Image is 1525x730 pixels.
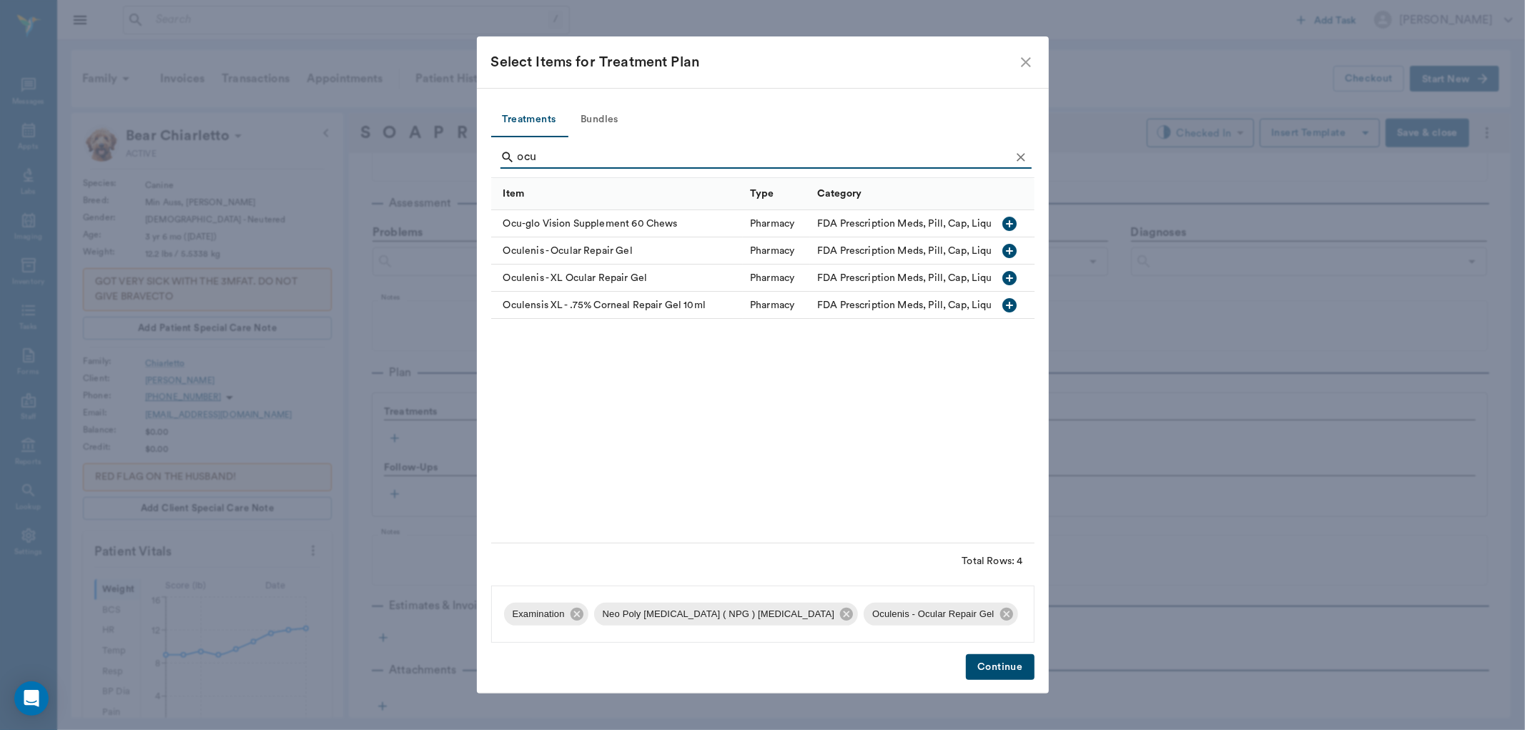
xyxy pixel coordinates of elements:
[491,210,744,237] div: Ocu-glo Vision Supplement 60 Chews
[864,603,1017,626] div: Oculenis - Ocular Repair Gel
[966,654,1034,681] button: Continue
[491,292,744,319] div: Oculensis XL - .75% Corneal Repair Gel 10ml
[817,298,1024,312] div: FDA Prescription Meds, Pill, Cap, Liquid, Etc.
[743,178,810,210] div: Type
[817,217,1024,231] div: FDA Prescription Meds, Pill, Cap, Liquid, Etc.
[810,178,1078,210] div: Category
[817,271,1024,285] div: FDA Prescription Meds, Pill, Cap, Liquid, Etc.
[504,603,588,626] div: Examination
[491,103,568,137] button: Treatments
[864,607,1002,621] span: Oculenis - Ocular Repair Gel
[504,607,573,621] span: Examination
[750,244,794,258] div: Pharmacy
[503,174,525,214] div: Item
[14,681,49,716] div: Open Intercom Messenger
[491,51,1017,74] div: Select Items for Treatment Plan
[750,298,794,312] div: Pharmacy
[750,271,794,285] div: Pharmacy
[750,217,794,231] div: Pharmacy
[594,607,844,621] span: Neo Poly [MEDICAL_DATA] ( NPG ) [MEDICAL_DATA]
[750,174,774,214] div: Type
[491,178,744,210] div: Item
[817,244,1024,258] div: FDA Prescription Meds, Pill, Cap, Liquid, Etc.
[491,237,744,265] div: Oculenis - Ocular Repair Gel
[518,146,1010,169] input: Find a treatment
[962,554,1023,568] div: Total Rows: 4
[817,174,862,214] div: Category
[500,146,1032,172] div: Search
[594,603,859,626] div: Neo Poly [MEDICAL_DATA] ( NPG ) [MEDICAL_DATA]
[1017,54,1035,71] button: close
[1010,147,1032,168] button: Clear
[491,265,744,292] div: Oculenis - XL Ocular Repair Gel
[568,103,632,137] button: Bundles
